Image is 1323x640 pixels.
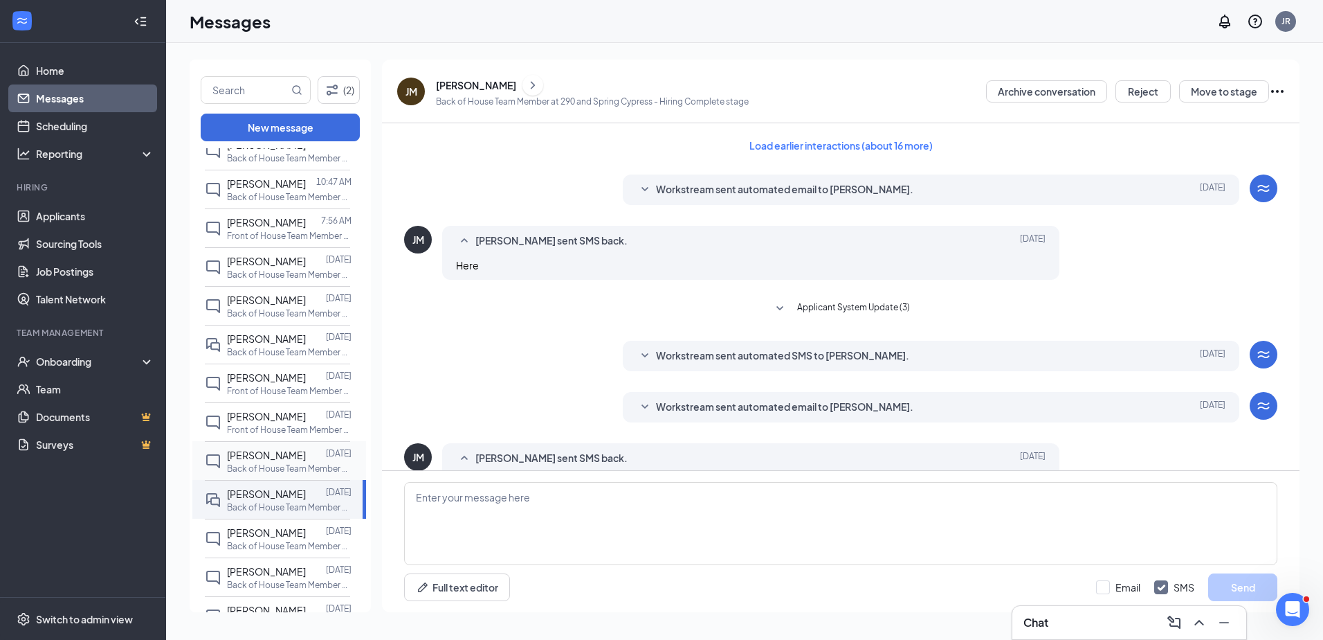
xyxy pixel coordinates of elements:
div: JR [1281,15,1290,27]
p: Front of House Team Member at 290 and Spring Cypress [227,230,352,242]
span: [PERSON_NAME] [227,410,306,423]
a: Scheduling [36,112,154,140]
span: [PERSON_NAME] [227,371,306,384]
span: [PERSON_NAME] sent SMS back. [475,450,628,467]
svg: WorkstreamLogo [1255,180,1272,197]
a: DocumentsCrown [36,403,154,431]
p: [DATE] [326,409,352,420]
button: Load earlier interactions (about 16 more) [738,134,945,157]
svg: QuestionInfo [1247,13,1263,30]
span: Workstream sent automated email to [PERSON_NAME]. [656,399,913,416]
button: Archive conversation [986,80,1107,103]
span: [PERSON_NAME] [227,526,306,539]
div: Onboarding [36,355,143,368]
svg: ChatInactive [205,531,221,547]
svg: SmallChevronDown [637,399,653,416]
svg: SmallChevronDown [772,301,788,317]
a: Talent Network [36,285,154,313]
span: [PERSON_NAME] [227,294,306,306]
p: [DATE] [326,292,352,304]
span: [DATE] [1020,450,1046,467]
svg: Filter [324,82,340,98]
span: [PERSON_NAME] [227,488,306,500]
div: JM [412,450,424,464]
div: JM [405,85,417,98]
button: Filter (2) [318,76,360,104]
button: New message [201,114,360,141]
a: Team [36,375,154,403]
svg: MagnifyingGlass [291,85,302,96]
span: [PERSON_NAME] [227,565,306,578]
svg: ChatInactive [205,569,221,586]
p: Back of House Team Member at 290 and Spring Cypress [227,501,352,513]
span: [PERSON_NAME] [227,255,306,267]
p: [DATE] [326,254,352,265]
svg: ChatInactive [205,220,221,237]
svg: SmallChevronDown [637,181,653,198]
span: [PERSON_NAME] [227,177,306,190]
a: Sourcing Tools [36,230,154,258]
p: Back of House Team Member at 290 and Spring Cypress [227,579,352,591]
svg: ChatInactive [205,298,221,314]
svg: Minimize [1216,614,1232,631]
svg: ChevronUp [1191,614,1207,631]
button: Move to stage [1179,80,1269,103]
p: [DATE] [326,331,352,343]
p: Back of House Team Member at 290 and Spring Cypress [227,463,352,474]
button: ChevronUp [1188,612,1210,634]
p: [DATE] [326,603,352,614]
div: Hiring [17,181,152,193]
input: Search [201,77,289,103]
span: [PERSON_NAME] [227,604,306,616]
button: SmallChevronDownApplicant System Update (3) [772,301,910,317]
svg: ChevronRight [526,77,540,94]
div: Switch to admin view [36,612,133,626]
svg: WorkstreamLogo [1255,346,1272,363]
svg: ChatInactive [205,608,221,625]
div: Team Management [17,327,152,339]
p: Back of House Team Member at 290 and Spring Cypress [227,346,352,358]
iframe: Intercom live chat [1276,593,1309,626]
svg: SmallChevronUp [456,233,473,249]
span: Applicant System Update (3) [797,301,910,317]
svg: ChatInactive [205,143,221,159]
svg: ChatInactive [205,375,221,392]
p: [DATE] [326,447,352,459]
p: Back of House Team Member at 290 and Spring Cypress [227,269,352,281]
button: Reject [1115,80,1171,103]
p: Front of House Team Member at 290 and Spring Cypress [227,385,352,397]
p: Back of House Team Member at 290 and Spring Cypress - Hiring Complete stage [436,96,749,107]
svg: WorkstreamLogo [1255,398,1272,414]
p: 10:47 AM [316,176,352,188]
button: Minimize [1213,612,1235,634]
span: Here [456,259,479,272]
a: Messages [36,85,154,112]
span: [PERSON_NAME] [227,216,306,229]
button: ChevronRight [522,75,543,96]
a: Home [36,57,154,85]
p: Back of House Team Member at 290 and Spring Cypress [227,152,352,164]
p: Back of House Team Member at 290 and Spring Cypress [227,540,352,552]
svg: Pen [416,580,430,594]
svg: ChatInactive [205,414,221,431]
svg: Collapse [134,15,147,28]
button: ComposeMessage [1163,612,1185,634]
svg: SmallChevronDown [637,348,653,364]
span: [DATE] [1200,348,1225,364]
span: [DATE] [1200,399,1225,416]
svg: Ellipses [1269,83,1286,100]
p: Back of House Team Member at 290 and Spring Cypress [227,191,352,203]
p: [DATE] [326,486,352,498]
span: Workstream sent automated email to [PERSON_NAME]. [656,181,913,198]
svg: DoubleChat [205,337,221,353]
div: JM [412,233,424,247]
h1: Messages [190,10,271,33]
svg: UserCheck [17,355,30,368]
button: Send [1208,574,1277,601]
svg: ChatInactive [205,453,221,470]
p: [DATE] [326,525,352,537]
span: [PERSON_NAME] [227,332,306,345]
svg: Notifications [1216,13,1233,30]
svg: Settings [17,612,30,626]
div: [PERSON_NAME] [436,78,516,92]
